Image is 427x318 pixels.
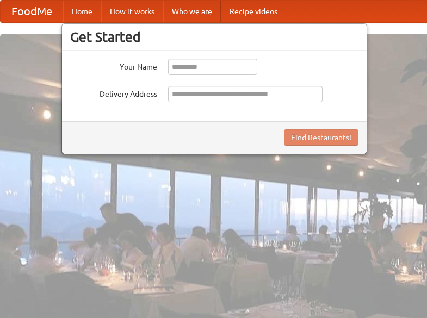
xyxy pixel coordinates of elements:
[70,29,358,45] h3: Get Started
[163,1,221,22] a: Who we are
[221,1,286,22] a: Recipe videos
[63,1,101,22] a: Home
[1,1,63,22] a: FoodMe
[70,86,157,99] label: Delivery Address
[101,1,163,22] a: How it works
[284,129,358,146] button: Find Restaurants!
[70,59,157,72] label: Your Name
